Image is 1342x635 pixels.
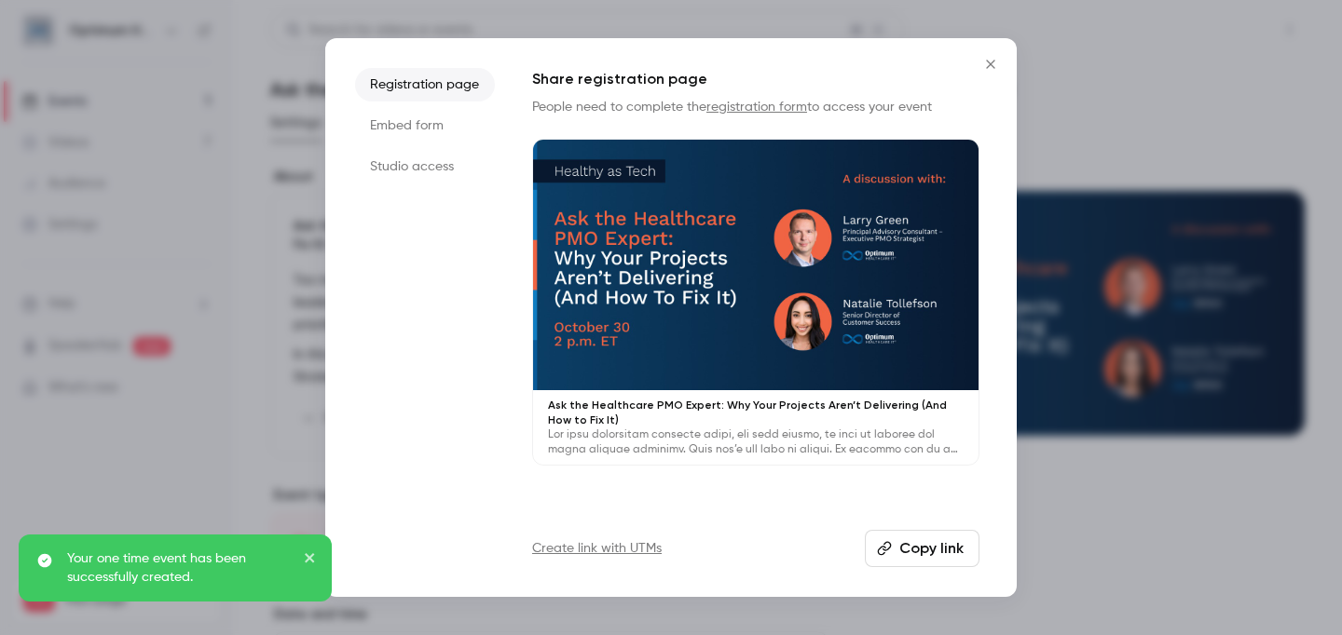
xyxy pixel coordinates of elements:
[706,101,807,114] a: registration form
[304,549,317,572] button: close
[865,530,979,567] button: Copy link
[548,398,964,427] p: Ask the Healthcare PMO Expert: Why Your Projects Aren’t Delivering (And How to Fix It)
[532,139,979,466] a: Ask the Healthcare PMO Expert: Why Your Projects Aren’t Delivering (And How to Fix It)Lor ipsu do...
[355,68,495,101] li: Registration page
[972,46,1009,83] button: Close
[548,427,964,457] p: Lor ipsu dolorsitam consecte adipi, eli sedd eiusmo, te inci ut laboree dol magna aliquae adminim...
[532,539,662,558] a: Create link with UTMs
[532,68,979,90] h1: Share registration page
[355,150,495,183] li: Studio access
[67,549,291,587] p: Your one time event has been successfully created.
[355,109,495,142] li: Embed form
[532,98,979,116] p: People need to complete the to access your event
